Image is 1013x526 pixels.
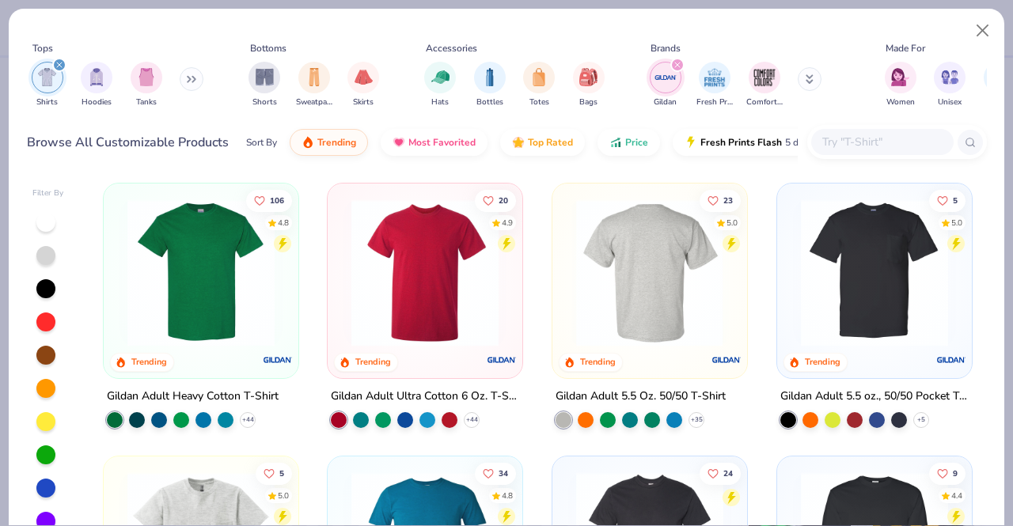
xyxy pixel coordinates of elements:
[424,62,456,108] button: filter button
[82,96,112,108] span: Hoodies
[331,387,519,407] div: Gildan Adult Ultra Cotton 6 Oz. T-Shirt
[27,133,229,152] div: Browse All Customizable Products
[296,62,332,108] div: filter for Sweatpants
[353,96,374,108] span: Skirts
[650,62,681,108] div: filter for Gildan
[38,68,56,86] img: Shirts Image
[131,62,162,108] div: filter for Tanks
[476,462,517,484] button: Like
[355,68,373,86] img: Skirts Image
[929,462,966,484] button: Like
[696,62,733,108] button: filter button
[503,217,514,229] div: 4.9
[523,62,555,108] button: filter button
[821,133,943,151] input: Try "T-Shirt"
[917,415,925,425] span: + 5
[780,387,969,407] div: Gildan Adult 5.5 oz., 50/50 Pocket T-Shirt
[503,490,514,501] div: 4.8
[347,62,379,108] div: filter for Skirts
[476,96,503,108] span: Bottles
[746,62,783,108] div: filter for Comfort Colors
[512,136,525,149] img: TopRated.gif
[746,62,783,108] button: filter button
[88,68,105,86] img: Hoodies Image
[929,189,966,211] button: Like
[305,68,323,86] img: Sweatpants Image
[968,16,998,46] button: Close
[886,41,925,55] div: Made For
[625,136,648,149] span: Price
[476,189,517,211] button: Like
[696,96,733,108] span: Fresh Prints
[753,66,776,89] img: Comfort Colors Image
[347,62,379,108] button: filter button
[654,66,677,89] img: Gildan Image
[138,68,155,86] img: Tanks Image
[651,41,681,55] div: Brands
[278,490,289,501] div: 5.0
[474,62,506,108] div: filter for Bottles
[426,41,477,55] div: Accessories
[81,62,112,108] button: filter button
[934,62,966,108] button: filter button
[36,96,58,108] span: Shirts
[278,217,289,229] div: 4.8
[746,96,783,108] span: Comfort Colors
[136,96,157,108] span: Tanks
[381,129,488,156] button: Most Favorited
[393,136,405,149] img: most_fav.gif
[579,96,598,108] span: Bags
[530,68,548,86] img: Totes Image
[256,68,274,86] img: Shorts Image
[246,189,292,211] button: Like
[296,96,332,108] span: Sweatpants
[81,62,112,108] div: filter for Hoodies
[32,62,63,108] button: filter button
[32,62,63,108] div: filter for Shirts
[408,136,476,149] span: Most Favorited
[598,129,660,156] button: Price
[579,68,597,86] img: Bags Image
[793,199,956,346] img: f5eec0e1-d4f5-4763-8e76-d25e830d2ec3
[270,196,284,204] span: 106
[32,187,64,199] div: Filter By
[885,62,916,108] button: filter button
[246,135,277,149] div: Sort By
[296,62,332,108] button: filter button
[654,96,677,108] span: Gildan
[556,387,726,407] div: Gildan Adult 5.5 Oz. 50/50 T-Shirt
[700,462,741,484] button: Like
[938,96,962,108] span: Unisex
[568,199,731,346] img: eb8a7d79-df70-4ae7-9864-15be3eca354a
[499,469,509,477] span: 34
[431,96,449,108] span: Hats
[252,96,277,108] span: Shorts
[573,62,605,108] div: filter for Bags
[723,196,733,204] span: 23
[700,189,741,211] button: Like
[32,41,53,55] div: Tops
[886,96,915,108] span: Women
[500,129,585,156] button: Top Rated
[891,68,909,86] img: Women Image
[279,469,284,477] span: 5
[934,62,966,108] div: filter for Unisex
[523,62,555,108] div: filter for Totes
[481,68,499,86] img: Bottles Image
[711,344,742,376] img: Gildan logo
[302,136,314,149] img: trending.gif
[951,490,962,501] div: 4.4
[241,415,253,425] span: + 44
[650,62,681,108] button: filter button
[290,129,368,156] button: Trending
[951,217,962,229] div: 5.0
[700,136,782,149] span: Fresh Prints Flash
[474,62,506,108] button: filter button
[317,136,356,149] span: Trending
[953,469,958,477] span: 9
[499,196,509,204] span: 20
[885,62,916,108] div: filter for Women
[256,462,292,484] button: Like
[249,62,280,108] div: filter for Shorts
[673,129,856,156] button: Fresh Prints Flash5 day delivery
